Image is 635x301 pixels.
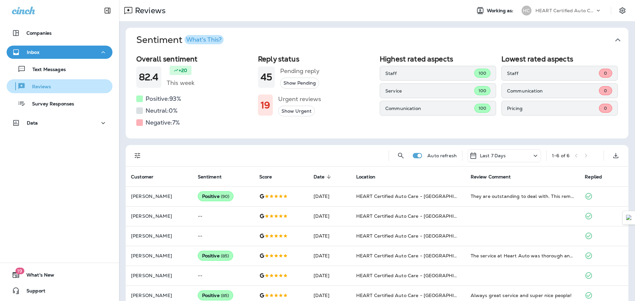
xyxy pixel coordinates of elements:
[356,174,375,180] span: Location
[98,4,117,17] button: Collapse Sidebar
[131,273,187,278] p: [PERSON_NAME]
[192,266,254,285] td: --
[7,284,112,297] button: Support
[186,37,222,43] div: What's This?
[535,8,595,13] p: HEART Certified Auto Care
[7,26,112,40] button: Companies
[131,194,187,199] p: [PERSON_NAME]
[146,105,178,116] h5: Neutral: 0 %
[192,226,254,246] td: --
[25,101,74,107] p: Survey Responses
[314,174,325,180] span: Date
[7,62,112,76] button: Text Messages
[380,55,496,63] h2: Highest rated aspects
[136,34,224,46] h1: Sentiment
[308,226,351,246] td: [DATE]
[131,253,187,258] p: [PERSON_NAME]
[604,70,607,76] span: 0
[131,28,634,52] button: SentimentWhat's This?
[259,174,272,180] span: Score
[146,117,180,128] h5: Negative: 7 %
[308,186,351,206] td: [DATE]
[261,72,272,83] h1: 45
[356,253,475,259] span: HEART Certified Auto Care - [GEOGRAPHIC_DATA]
[131,149,144,162] button: Filters
[507,88,599,94] p: Communication
[136,55,253,63] h2: Overall sentiment
[198,174,230,180] span: Sentiment
[15,268,24,274] span: 19
[167,78,194,88] h5: This week
[394,149,407,162] button: Search Reviews
[626,215,632,221] img: Detect Auto
[356,174,384,180] span: Location
[131,174,153,180] span: Customer
[7,268,112,282] button: 19What's New
[552,153,570,158] div: 1 - 6 of 6
[20,272,54,280] span: What's New
[7,116,112,130] button: Data
[487,8,515,14] span: Working as:
[501,55,618,63] h2: Lowest rated aspects
[185,35,224,44] button: What's This?
[280,78,319,89] button: Show Pending
[616,5,628,17] button: Settings
[479,105,486,111] span: 100
[198,290,233,300] div: Positive
[280,66,319,76] h5: Pending reply
[471,252,574,259] div: The service at Heart Auto was thorough and diligent In diagnosing my worrisome headlight problem,...
[585,174,611,180] span: Replied
[26,67,66,73] p: Text Messages
[471,292,574,299] div: Always great service and super nice people!
[131,233,187,239] p: [PERSON_NAME]
[507,71,599,76] p: Staff
[278,106,315,117] button: Show Urgent
[131,293,187,298] p: [PERSON_NAME]
[221,194,230,199] span: ( 90 )
[356,292,475,298] span: HEART Certified Auto Care - [GEOGRAPHIC_DATA]
[126,52,628,138] div: SentimentWhat's This?
[7,79,112,93] button: Reviews
[356,273,475,279] span: HEART Certified Auto Care - [GEOGRAPHIC_DATA]
[308,246,351,266] td: [DATE]
[471,193,574,200] div: They are outstanding to deal with. This reminds of the old time honest and trustworthy auto speci...
[604,105,607,111] span: 0
[427,153,457,158] p: Auto refresh
[609,149,622,162] button: Export as CSV
[131,213,187,219] p: [PERSON_NAME]
[585,174,602,180] span: Replied
[480,153,506,158] p: Last 7 Days
[198,251,233,261] div: Positive
[385,71,474,76] p: Staff
[25,84,51,90] p: Reviews
[20,288,45,296] span: Support
[27,120,38,126] p: Data
[471,174,511,180] span: Review Comment
[356,233,475,239] span: HEART Certified Auto Care - [GEOGRAPHIC_DATA]
[308,266,351,285] td: [DATE]
[261,100,270,111] h1: 19
[221,253,229,259] span: ( 85 )
[26,30,52,36] p: Companies
[132,6,166,16] p: Reviews
[221,293,229,298] span: ( 85 )
[507,106,599,111] p: Pricing
[198,174,222,180] span: Sentiment
[479,70,486,76] span: 100
[146,94,181,104] h5: Positive: 93 %
[258,55,374,63] h2: Reply status
[385,106,474,111] p: Communication
[471,174,520,180] span: Review Comment
[479,88,486,94] span: 100
[179,67,187,74] p: +20
[7,46,112,59] button: Inbox
[356,193,475,199] span: HEART Certified Auto Care - [GEOGRAPHIC_DATA]
[198,191,234,201] div: Positive
[139,72,159,83] h1: 82.4
[278,94,321,104] h5: Urgent reviews
[356,213,475,219] span: HEART Certified Auto Care - [GEOGRAPHIC_DATA]
[314,174,333,180] span: Date
[7,96,112,110] button: Survey Responses
[27,50,39,55] p: Inbox
[308,206,351,226] td: [DATE]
